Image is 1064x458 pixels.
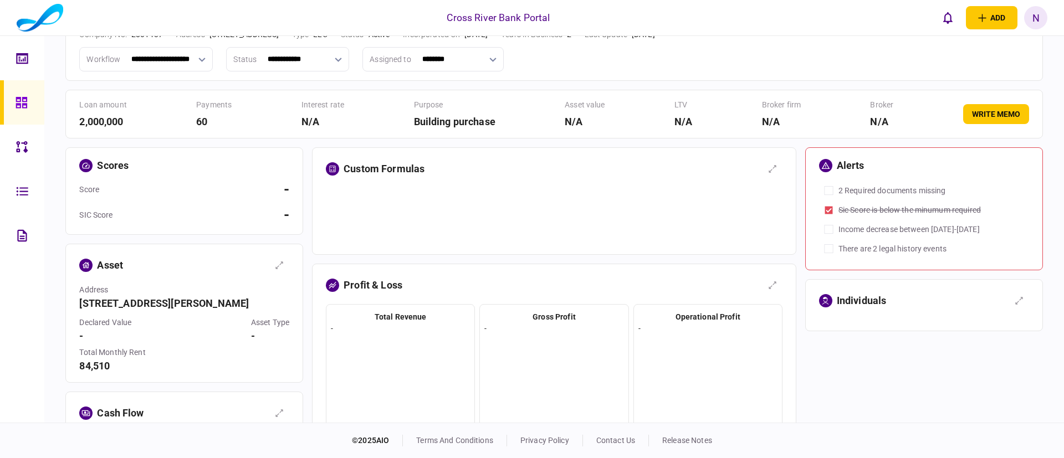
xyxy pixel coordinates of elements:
[837,296,886,306] h3: Individuals
[638,311,777,323] h4: operational profit
[352,435,403,446] div: © 2025 AIO
[79,317,131,328] div: declared value
[838,224,980,235] label: Income decrease between [DATE]-[DATE]
[484,311,623,323] h4: gross profit
[370,54,411,65] label: assigned to
[936,6,959,29] button: open notifications list
[838,204,981,216] label: Sic Score is below the minumum required
[17,4,63,32] img: client company logo
[97,161,129,171] h3: scores
[762,114,801,129] div: N/A
[79,209,112,221] div: SIC score
[966,6,1017,29] button: open adding identity options
[838,185,946,197] label: 2 Required documents missing
[638,323,777,435] div: -
[79,361,145,371] h3: 84,510
[484,323,623,435] div: -
[97,260,123,270] h3: asset
[837,161,864,171] h3: alerts
[596,436,635,445] a: contact us
[414,99,495,111] div: purpose
[662,436,712,445] a: release notes
[414,114,495,129] div: Building purchase
[251,317,289,328] div: asset type
[870,99,893,111] div: Broker
[97,408,144,418] h3: cash flow
[196,99,232,111] div: payments
[520,436,569,445] a: privacy policy
[344,164,424,174] h3: Custom formulas
[79,331,131,341] h3: -
[416,436,493,445] a: terms and conditions
[331,323,470,435] div: -
[233,54,257,65] label: status
[79,347,145,358] div: Total Monthly Rent
[125,48,194,71] input: workflow
[301,99,345,111] div: interest rate
[674,114,692,129] div: N/A
[416,48,485,71] input: assigned to
[284,181,289,198] h1: -
[284,207,289,223] h1: -
[261,48,330,71] input: status
[344,280,402,290] h3: profit & loss
[762,99,801,111] div: broker firm
[79,284,289,296] div: address
[963,104,1029,124] button: write memo
[86,54,120,65] label: workflow
[196,114,232,129] div: 60
[79,184,99,195] div: score
[79,114,126,129] div: 2,000,000
[331,311,470,323] h4: total revenue
[79,99,126,111] div: loan amount
[565,114,605,129] div: N/A
[870,114,893,129] div: N/A
[447,11,550,25] div: Cross River Bank Portal
[326,188,782,200] table: table
[301,114,345,129] div: N/A
[838,243,947,255] label: There are 2 legal history events
[674,99,692,111] div: LTV
[1024,6,1047,29] button: N
[79,299,289,308] h3: [STREET_ADDRESS][PERSON_NAME]
[565,99,605,111] div: asset value
[251,331,289,341] h3: -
